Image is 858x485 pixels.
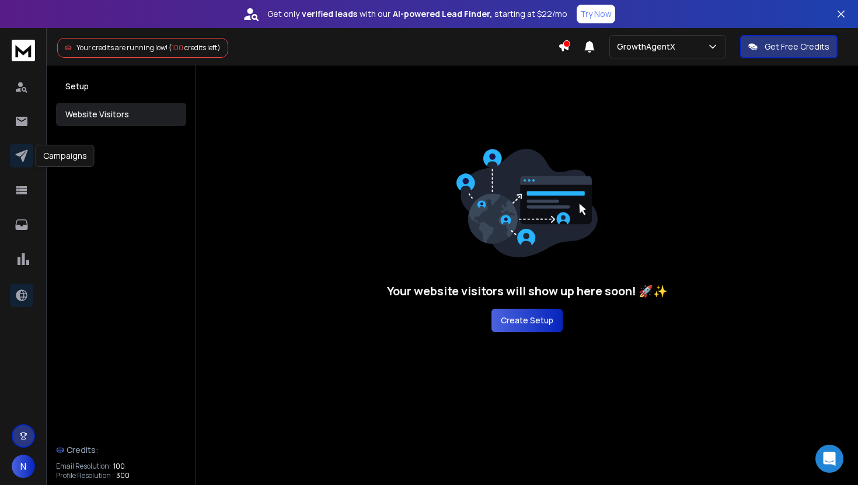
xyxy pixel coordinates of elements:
[56,471,114,480] p: Profile Resolution :
[387,283,668,299] h3: Your website visitors will show up here soon! 🚀✨
[56,75,186,98] button: Setup
[491,309,563,332] button: Create Setup
[302,8,357,20] strong: verified leads
[36,145,95,167] div: Campaigns
[76,43,168,53] span: Your credits are running low!
[56,462,111,471] p: Email Resolution:
[113,462,125,471] span: 100
[172,43,183,53] span: 100
[56,438,186,462] a: Credits:
[12,40,35,61] img: logo
[815,445,843,473] div: Open Intercom Messenger
[393,8,492,20] strong: AI-powered Lead Finder,
[12,455,35,478] button: N
[169,43,221,53] span: ( credits left)
[577,5,615,23] button: Try Now
[740,35,838,58] button: Get Free Credits
[617,41,680,53] p: GrowthAgentX
[67,444,99,456] span: Credits:
[765,41,829,53] p: Get Free Credits
[580,8,612,20] p: Try Now
[116,471,130,480] span: 300
[267,8,567,20] p: Get only with our starting at $22/mo
[56,103,186,126] button: Website Visitors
